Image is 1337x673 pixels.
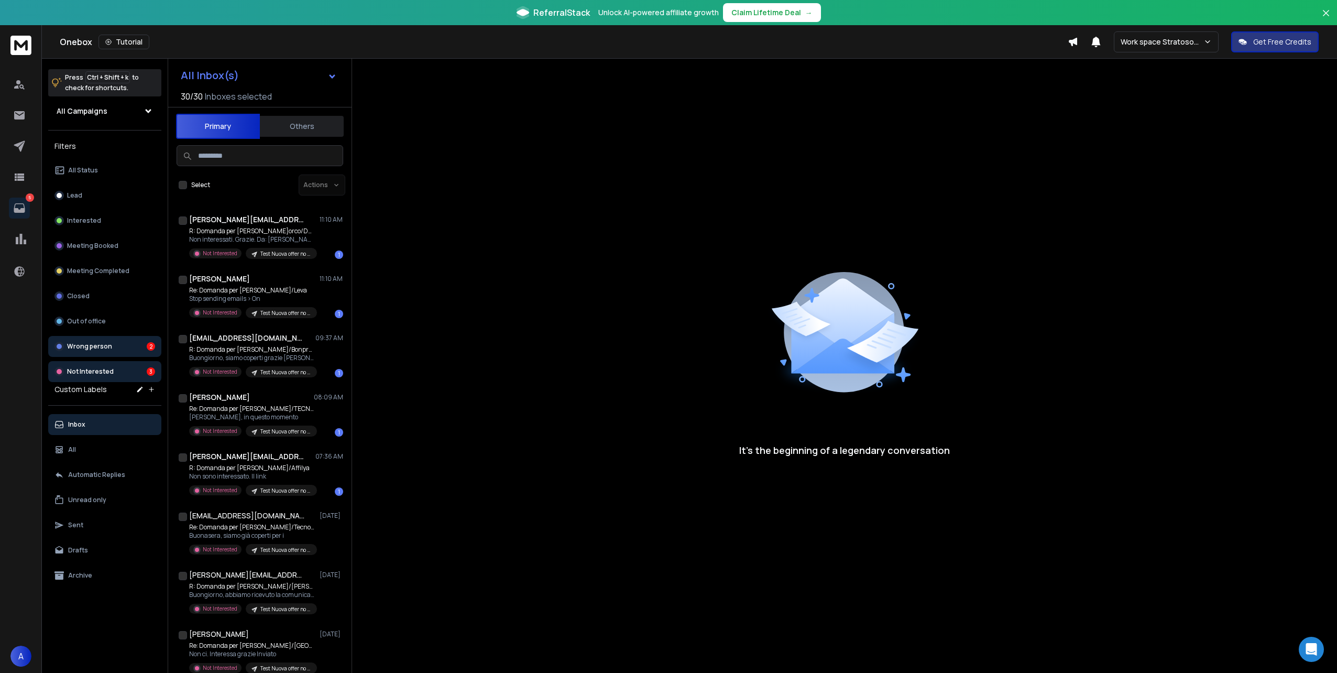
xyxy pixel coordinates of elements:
[172,65,345,86] button: All Inbox(s)
[48,361,161,382] button: Not Interested3
[189,274,250,284] h1: [PERSON_NAME]
[189,531,315,540] p: Buonasera, siamo già coperti per i
[68,420,85,429] p: Inbox
[260,309,311,317] p: Test Nuova offer no AI
[189,629,249,639] h1: [PERSON_NAME]
[176,114,260,139] button: Primary
[9,198,30,219] a: 5
[181,70,239,81] h1: All Inbox(s)
[1319,6,1333,31] button: Close banner
[181,90,203,103] span: 30 / 30
[260,487,311,495] p: Test Nuova offer no AI
[10,646,31,667] button: A
[189,451,304,462] h1: [PERSON_NAME][EMAIL_ADDRESS][DOMAIN_NAME]
[1253,37,1311,47] p: Get Free Credits
[65,72,139,93] p: Press to check for shortcuts.
[48,336,161,357] button: Wrong person2
[1231,31,1319,52] button: Get Free Credits
[67,292,90,300] p: Closed
[203,546,237,553] p: Not Interested
[48,185,161,206] button: Lead
[260,665,311,672] p: Test Nuova offer no AI
[203,309,237,317] p: Not Interested
[189,472,315,481] p: Non sono interessato. Il link
[26,193,34,202] p: 5
[260,115,344,138] button: Others
[48,515,161,536] button: Sent
[739,443,950,458] p: It’s the beginning of a legendary conversation
[320,512,343,520] p: [DATE]
[48,160,161,181] button: All Status
[260,605,311,613] p: Test Nuova offer no AI
[48,565,161,586] button: Archive
[68,571,92,580] p: Archive
[68,446,76,454] p: All
[314,393,343,401] p: 08:09 AM
[67,342,112,351] p: Wrong person
[68,521,83,529] p: Sent
[189,333,304,343] h1: [EMAIL_ADDRESS][DOMAIN_NAME]
[335,369,343,377] div: 1
[68,471,125,479] p: Automatic Replies
[67,367,114,376] p: Not Interested
[191,181,210,189] label: Select
[67,242,118,250] p: Meeting Booked
[189,582,315,591] p: R: Domanda per [PERSON_NAME]/[PERSON_NAME]
[205,90,272,103] h3: Inboxes selected
[203,249,237,257] p: Not Interested
[48,311,161,332] button: Out of office
[189,570,304,580] h1: [PERSON_NAME][EMAIL_ADDRESS][DOMAIN_NAME]
[203,368,237,376] p: Not Interested
[723,3,821,22] button: Claim Lifetime Deal→
[189,405,315,413] p: Re: Domanda per [PERSON_NAME]/TECNOCARRELLI
[189,523,315,531] p: Re: Domanda per [PERSON_NAME]/Tecnoseal
[48,414,161,435] button: Inbox
[805,7,813,18] span: →
[315,452,343,461] p: 07:36 AM
[48,439,161,460] button: All
[203,605,237,613] p: Not Interested
[260,428,311,436] p: Test Nuova offer no AI
[189,295,315,303] p: Stop sending emails > On
[48,286,161,307] button: Closed
[48,210,161,231] button: Interested
[260,368,311,376] p: Test Nuova offer no AI
[48,235,161,256] button: Meeting Booked
[189,591,315,599] p: Buongiorno, abbiamo ricevuto la comunicazione
[85,71,130,83] span: Ctrl + Shift + k
[98,35,149,49] button: Tutorial
[189,286,315,295] p: Re: Domanda per [PERSON_NAME]/Leva
[48,490,161,511] button: Unread only
[260,250,311,258] p: Test Nuova offer no AI
[533,6,590,19] span: ReferralStack
[189,392,250,403] h1: [PERSON_NAME]
[68,546,88,555] p: Drafts
[60,35,1068,49] div: Onebox
[203,427,237,435] p: Not Interested
[67,317,106,325] p: Out of office
[189,354,315,362] p: Buongiorno, siamo coperti grazie [PERSON_NAME]
[189,345,315,354] p: R: Domanda per [PERSON_NAME]/Bonpress
[68,166,98,175] p: All Status
[48,139,161,154] h3: Filters
[189,227,315,235] p: R: Domanda per [PERSON_NAME]orco/DELL'ORCO
[189,642,315,650] p: Re: Domanda per [PERSON_NAME]/[GEOGRAPHIC_DATA]
[189,464,315,472] p: R: Domanda per [PERSON_NAME]/Affilya
[48,540,161,561] button: Drafts
[189,650,315,658] p: Non ci. Interessa grazie Inviato
[147,342,155,351] div: 2
[189,235,315,244] p: Non interessati. Grazie. Da: [PERSON_NAME]
[598,7,719,18] p: Unlock AI-powered affiliate growth
[320,630,343,638] p: [DATE]
[335,310,343,318] div: 1
[320,275,343,283] p: 11:10 AM
[203,486,237,494] p: Not Interested
[335,251,343,259] div: 1
[68,496,106,504] p: Unread only
[1299,637,1324,662] div: Open Intercom Messenger
[67,191,82,200] p: Lead
[67,216,101,225] p: Interested
[67,267,129,275] p: Meeting Completed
